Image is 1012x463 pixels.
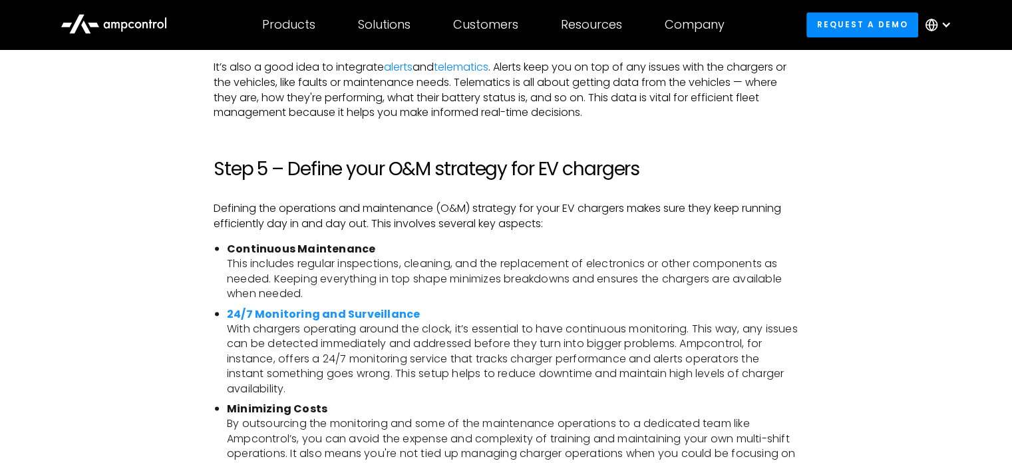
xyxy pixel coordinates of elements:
li: With chargers operating around the clock, it’s essential to have continuous monitoring. This way,... [227,306,798,396]
div: Solutions [358,17,411,32]
a: Request a demo [806,12,918,37]
p: It’s also a good idea to integrate and . Alerts keep you on top of any issues with the chargers o... [214,60,798,120]
div: Products [262,17,315,32]
a: 24/7 Monitoring and Surveillance [227,306,420,321]
div: Customers [453,17,518,32]
div: Resources [561,17,622,32]
a: telematics [434,59,488,75]
p: Defining the operations and maintenance (O&M) strategy for your EV chargers makes sure they keep ... [214,201,798,231]
div: Company [665,17,725,32]
h2: Step 5 – Define your O&M strategy for EV chargers [214,157,798,180]
strong: Minimizing Costs [227,400,327,416]
a: alerts [384,59,413,75]
strong: Continuous Maintenance [227,240,375,256]
li: This includes regular inspections, cleaning, and the replacement of electronics or other componen... [227,241,798,301]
